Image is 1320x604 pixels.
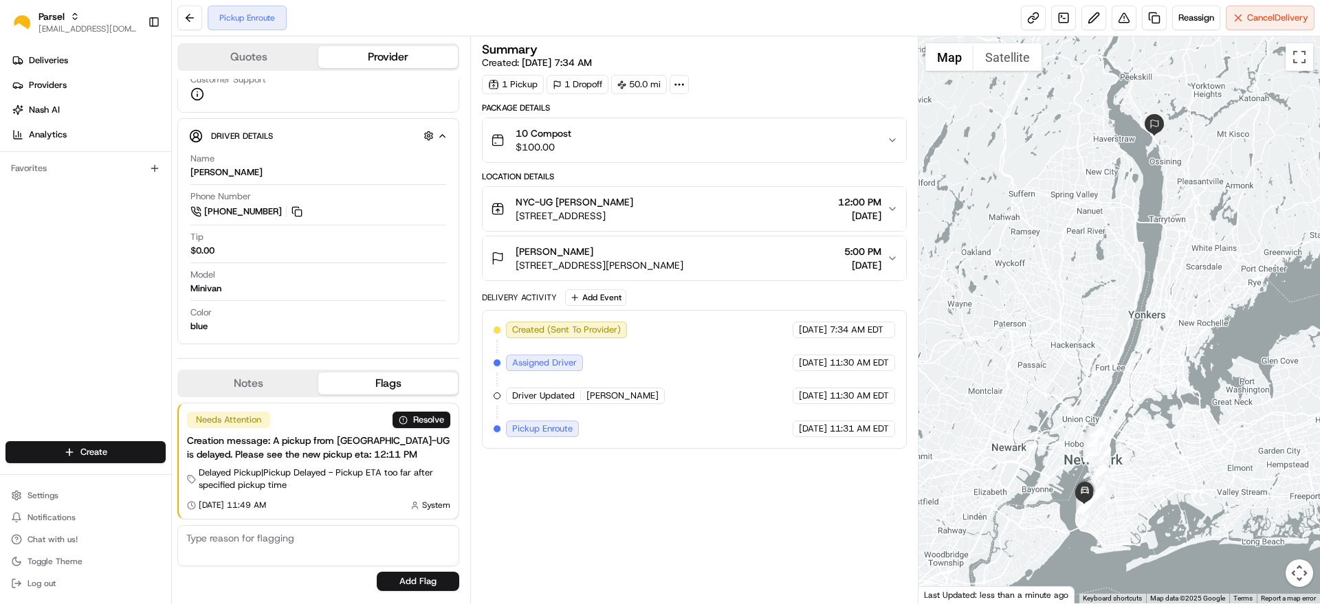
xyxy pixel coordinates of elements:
button: Create [5,441,166,463]
div: 12 [1090,435,1105,450]
div: 36 [1076,498,1091,513]
div: Delivery Activity [482,292,557,303]
button: Map camera controls [1286,559,1313,587]
a: Terms (opens in new tab) [1233,594,1253,602]
span: Created: [482,56,592,69]
span: Reassign [1178,12,1214,24]
div: 20 [1084,435,1099,450]
span: Color [190,306,212,319]
span: 7:34 AM EDT [830,324,883,336]
a: Providers [5,74,171,96]
span: [DATE] [799,423,827,435]
button: Add Flag [377,572,459,591]
div: 16 [1084,447,1099,462]
button: CancelDelivery [1226,5,1314,30]
span: Toggle Theme [27,556,82,567]
div: 14 [1086,442,1101,457]
span: Customer Support [190,74,266,86]
button: Start new chat [234,135,250,152]
button: [EMAIL_ADDRESS][DOMAIN_NAME] [38,23,137,34]
span: Knowledge Base [27,199,105,213]
a: 📗Knowledge Base [8,194,111,219]
div: Favorites [5,157,166,179]
div: 19 [1083,439,1099,454]
span: Deliveries [29,54,68,67]
span: 5:00 PM [844,245,881,258]
button: Toggle fullscreen view [1286,43,1313,71]
div: 6 [1089,443,1104,458]
img: 1736555255976-a54dd68f-1ca7-489b-9aae-adbdc363a1c4 [14,131,38,156]
img: Google [922,585,967,603]
button: ParselParsel[EMAIL_ADDRESS][DOMAIN_NAME] [5,5,142,38]
button: NYC-UG [PERSON_NAME][STREET_ADDRESS]12:00 PM[DATE] [483,187,905,231]
div: Start new chat [47,131,225,145]
span: [DATE] [838,209,881,223]
div: 1 Pickup [482,75,544,94]
a: Report a map error [1261,594,1316,602]
span: Created (Sent To Provider) [512,324,621,336]
span: Model [190,269,215,281]
span: [STREET_ADDRESS] [516,209,633,223]
span: Phone Number [190,190,251,203]
span: Nash AI [29,104,60,116]
div: 7 [1089,438,1104,454]
span: 11:30 AM EDT [830,390,889,402]
span: Delayed Pickup | Pickup Delayed - Pickup ETA too far after specified pickup time [199,467,450,491]
button: Chat with us! [5,530,166,549]
span: Pickup Enroute [512,423,573,435]
button: Keyboard shortcuts [1083,594,1142,603]
a: Analytics [5,124,171,146]
div: 35 [1079,494,1094,509]
h3: Summary [482,43,538,56]
span: 10 Compost [516,126,571,140]
div: 1 Dropoff [547,75,608,94]
span: Pylon [137,233,166,243]
a: [PHONE_NUMBER] [190,204,305,219]
button: Provider [318,46,458,68]
div: 37 [1077,497,1092,513]
span: [DATE] 11:49 AM [199,500,266,511]
span: NYC-UG [PERSON_NAME] [516,195,633,209]
span: Providers [29,79,67,91]
span: API Documentation [130,199,221,213]
span: [DATE] [844,258,881,272]
button: [PERSON_NAME][STREET_ADDRESS][PERSON_NAME]5:00 PM[DATE] [483,236,905,280]
span: 11:30 AM EDT [830,357,889,369]
div: 34 [1081,491,1097,506]
span: Chat with us! [27,534,78,545]
div: 31 [1090,464,1105,479]
div: Package Details [482,102,906,113]
button: Notes [179,372,318,394]
span: Create [80,446,107,458]
button: Reassign [1172,5,1220,30]
span: [PERSON_NAME] [516,245,593,258]
div: 32 [1090,484,1105,499]
button: Resolve [393,412,450,428]
span: Log out [27,578,56,589]
div: [PERSON_NAME] [190,166,263,179]
div: 29 [1088,456,1103,471]
button: Parsel [38,10,65,23]
div: 15 [1086,445,1101,460]
div: Minivan [190,282,221,295]
a: Powered byPylon [97,232,166,243]
button: 10 Compost$100.00 [483,118,905,162]
p: Welcome 👋 [14,55,250,77]
a: Nash AI [5,99,171,121]
div: 50.0 mi [611,75,667,94]
button: Settings [5,486,166,505]
div: We're available if you need us! [47,145,174,156]
a: 💻API Documentation [111,194,226,219]
span: 11:31 AM EDT [830,423,889,435]
a: Open this area in Google Maps (opens a new window) [922,585,967,603]
div: Last Updated: less than a minute ago [918,586,1075,603]
span: Notifications [27,512,76,523]
span: System [422,500,450,511]
button: Driver Details [189,124,448,147]
div: 11 [1090,436,1105,451]
div: 3 [1096,447,1111,462]
div: 4 [1094,445,1110,460]
span: Assigned Driver [512,357,577,369]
